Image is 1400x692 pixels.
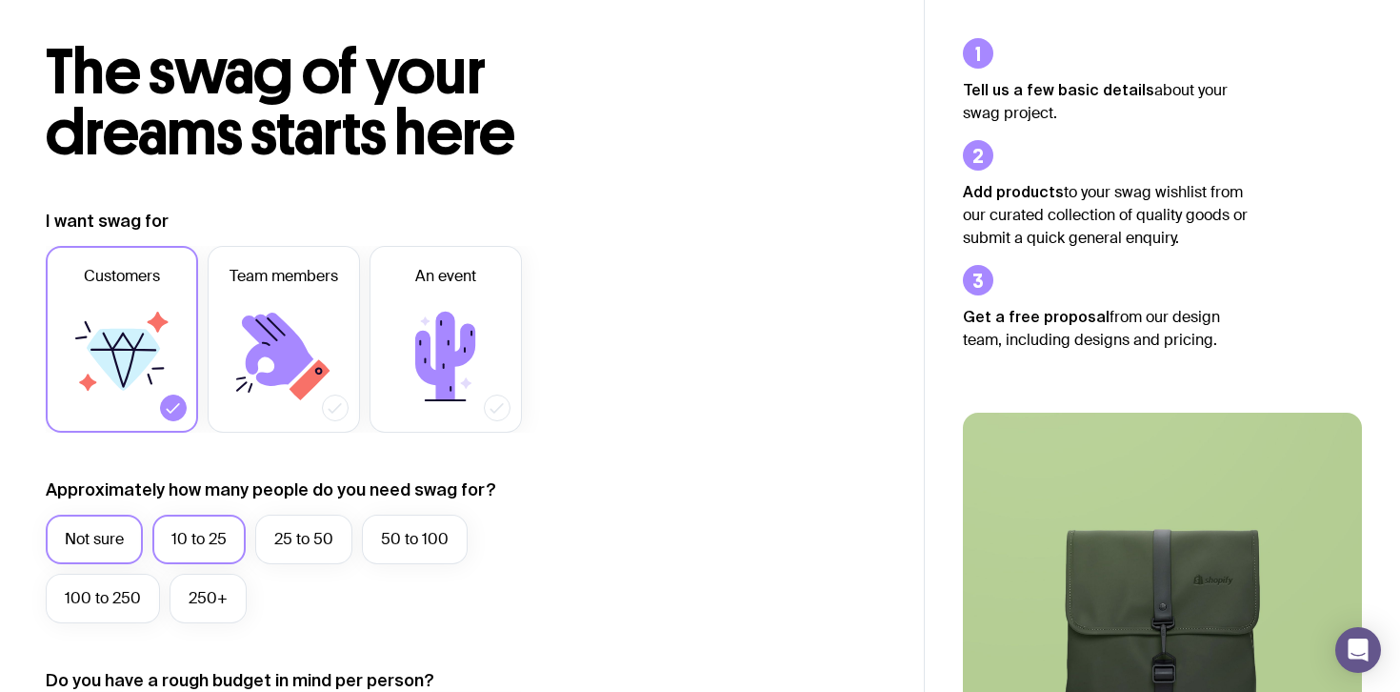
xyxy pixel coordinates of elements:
[362,515,468,564] label: 50 to 100
[963,81,1154,98] strong: Tell us a few basic details
[255,515,352,564] label: 25 to 50
[46,210,169,233] label: I want swag for
[46,574,160,623] label: 100 to 250
[84,265,160,288] span: Customers
[46,515,143,564] label: Not sure
[152,515,246,564] label: 10 to 25
[963,183,1064,200] strong: Add products
[170,574,247,623] label: 250+
[963,305,1249,352] p: from our design team, including designs and pricing.
[963,180,1249,250] p: to your swag wishlist from our curated collection of quality goods or submit a quick general enqu...
[1335,627,1381,673] div: Open Intercom Messenger
[46,34,515,171] span: The swag of your dreams starts here
[415,265,476,288] span: An event
[46,669,434,692] label: Do you have a rough budget in mind per person?
[46,478,496,501] label: Approximately how many people do you need swag for?
[963,308,1110,325] strong: Get a free proposal
[230,265,338,288] span: Team members
[963,78,1249,125] p: about your swag project.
